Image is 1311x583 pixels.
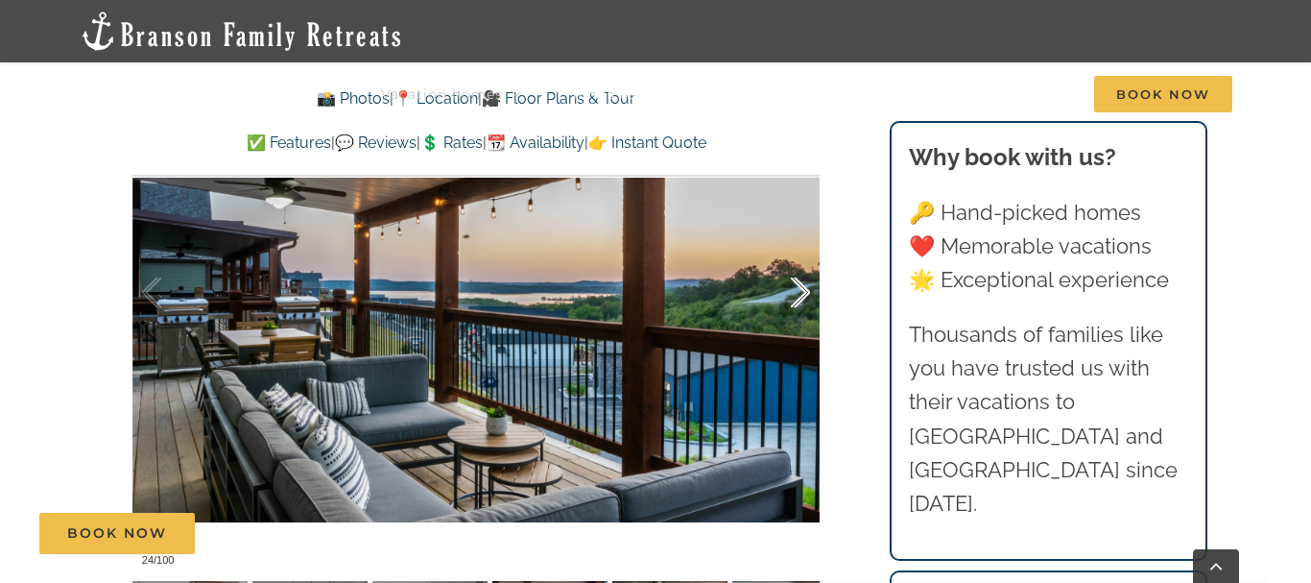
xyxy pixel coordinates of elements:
[1094,76,1232,112] span: Book Now
[990,87,1051,101] span: Contact
[883,62,947,125] a: About
[79,10,404,53] img: Branson Family Retreats Logo
[588,134,706,152] a: 👉 Instant Quote
[247,134,331,152] a: ✅ Features
[67,525,167,542] span: Book Now
[909,318,1189,521] p: Thousands of families like you have trusted us with their vacations to [GEOGRAPHIC_DATA] and [GEO...
[722,62,840,125] a: Deals & More
[487,134,584,152] a: 📆 Availability
[381,62,521,125] a: Vacation homes
[420,134,483,152] a: 💲 Rates
[909,196,1189,298] p: 🔑 Hand-picked homes ❤️ Memorable vacations 🌟 Exceptional experience
[722,87,822,101] span: Deals & More
[39,513,195,554] a: Book Now
[564,62,679,125] a: Things to do
[381,62,1232,125] nav: Main Menu Sticky
[990,62,1051,125] a: Contact
[381,87,503,101] span: Vacation homes
[883,87,929,101] span: About
[909,140,1189,175] h3: Why book with us?
[132,131,820,156] p: | | | |
[335,134,417,152] a: 💬 Reviews
[564,87,660,101] span: Things to do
